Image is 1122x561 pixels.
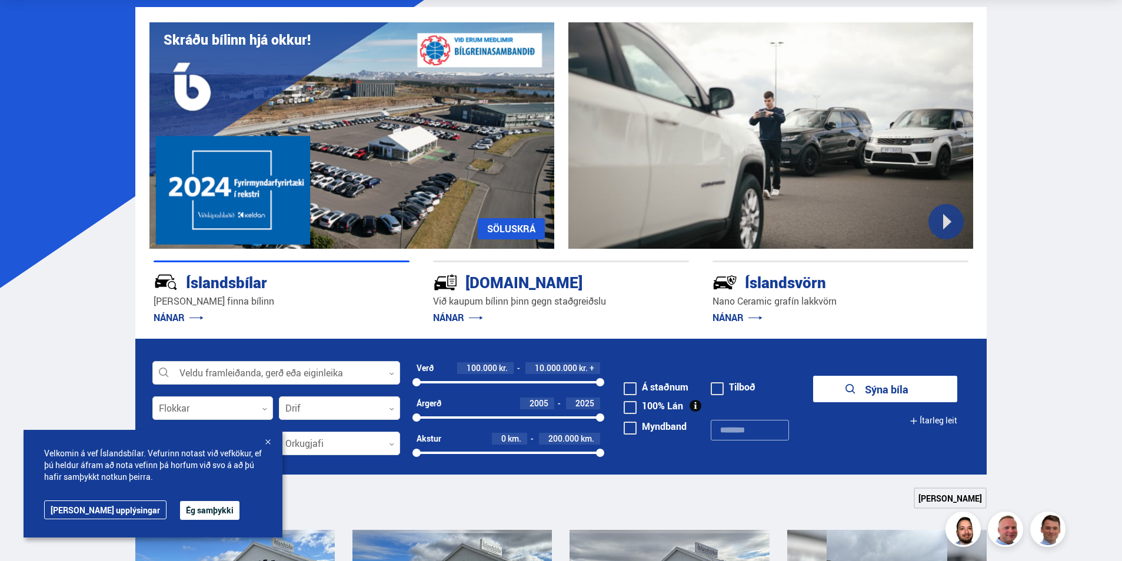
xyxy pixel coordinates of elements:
a: NÁNAR [154,311,204,324]
span: 0 [501,433,506,444]
p: Við kaupum bílinn þinn gegn staðgreiðslu [433,295,689,308]
img: nhp88E3Fdnt1Opn2.png [947,513,983,549]
span: kr. [579,363,588,373]
label: 100% Lán [624,401,683,410]
img: -Svtn6bYgwAsiwNX.svg [713,270,737,295]
span: 100.000 [467,362,497,373]
span: km. [508,434,521,443]
label: Tilboð [711,382,755,392]
button: Ítarleg leit [910,408,957,434]
div: [DOMAIN_NAME] [433,271,647,292]
label: Myndband [624,422,687,431]
a: [PERSON_NAME] [914,487,987,509]
a: NÁNAR [713,311,763,324]
label: Á staðnum [624,382,688,392]
span: 2025 [575,398,594,409]
a: [PERSON_NAME] upplýsingar [44,500,167,519]
button: Sýna bíla [813,376,957,402]
span: km. [581,434,594,443]
div: Verð [417,363,434,373]
div: Íslandsbílar [154,271,368,292]
img: FbJEzSuNWCJXmdc-.webp [1032,513,1067,549]
img: tr5P-W3DuiFaO7aO.svg [433,270,458,295]
p: [PERSON_NAME] finna bílinn [154,295,409,308]
span: kr. [499,363,508,373]
span: Velkomin á vef Íslandsbílar. Vefurinn notast við vefkökur, ef þú heldur áfram að nota vefinn þá h... [44,448,262,483]
p: Nano Ceramic grafín lakkvörn [713,295,968,308]
span: 200.000 [548,433,579,444]
span: + [590,363,594,373]
a: NÁNAR [433,311,483,324]
img: siFngHWaQ9KaOqBr.png [990,513,1025,549]
div: Íslandsvörn [713,271,927,292]
div: Akstur [417,434,441,443]
div: Árgerð [417,399,441,408]
a: SÖLUSKRÁ [478,218,545,239]
button: Ég samþykki [180,501,239,520]
h1: Skráðu bílinn hjá okkur! [164,32,311,48]
span: 10.000.000 [535,362,577,373]
img: eKx6w-_Home_640_.png [149,22,554,249]
span: 2005 [530,398,548,409]
img: JRvxyua_JYH6wB4c.svg [154,270,178,295]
